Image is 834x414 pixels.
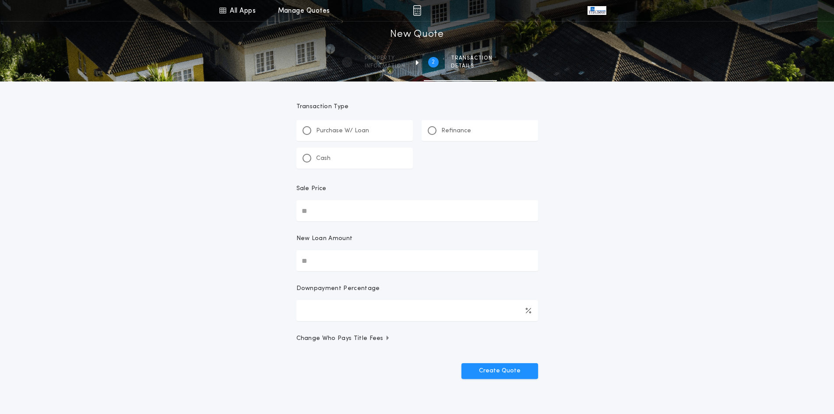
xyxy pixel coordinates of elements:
[451,55,493,62] span: Transaction
[316,127,369,135] p: Purchase W/ Loan
[432,59,435,66] h2: 2
[365,63,405,70] span: information
[296,103,538,111] p: Transaction Type
[296,300,538,321] input: Downpayment Percentage
[296,234,353,243] p: New Loan Amount
[413,5,421,16] img: img
[390,28,443,42] h1: New Quote
[441,127,471,135] p: Refinance
[588,6,606,15] img: vs-icon
[296,184,327,193] p: Sale Price
[316,154,331,163] p: Cash
[296,334,538,343] button: Change Who Pays Title Fees
[296,200,538,221] input: Sale Price
[461,363,538,379] button: Create Quote
[296,250,538,271] input: New Loan Amount
[296,284,380,293] p: Downpayment Percentage
[296,334,391,343] span: Change Who Pays Title Fees
[451,63,493,70] span: details
[365,55,405,62] span: Property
